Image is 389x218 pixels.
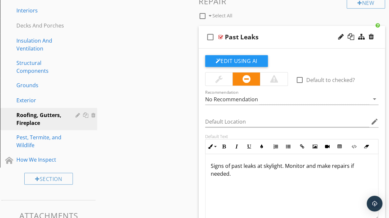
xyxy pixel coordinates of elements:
button: Insert Video [321,140,334,153]
div: Decks And Porches [16,22,66,30]
button: Inline Style [205,140,218,153]
div: Default Text [205,134,379,139]
button: Ordered List [270,140,282,153]
div: How We Inspect [16,156,66,164]
p: Signs of past leaks at skylight. Monitor and make repairs if needed. [211,162,373,178]
label: Default to checked? [306,77,355,83]
i: arrow_drop_down [371,95,378,103]
button: Code View [348,140,360,153]
div: Roofing, Gutters, Fireplace [16,111,66,127]
span: Select All [212,12,232,19]
div: Interiors [16,7,66,14]
div: Pest, Termite, and Wildlife [16,133,66,149]
button: Clear Formatting [360,140,373,153]
div: Grounds [16,81,66,89]
i: check_box_outline_blank [205,29,216,45]
input: Default Location [205,116,370,127]
button: Unordered List [282,140,294,153]
button: Underline (Ctrl+U) [243,140,255,153]
button: Colors [255,140,268,153]
div: Structural Components [16,59,66,75]
button: Insert Table [334,140,346,153]
button: Insert Link (Ctrl+K) [296,140,309,153]
div: Insulation And Ventilation [16,37,66,52]
button: Edit Using AI [205,55,268,67]
i: edit [371,118,378,126]
div: Section [24,173,73,185]
div: Past Leaks [225,33,259,41]
button: Bold (Ctrl+B) [218,140,230,153]
div: Exterior [16,96,66,104]
div: Open Intercom Messenger [367,196,382,211]
div: No Recommendation [205,96,258,102]
button: Insert Image (Ctrl+P) [309,140,321,153]
button: Italic (Ctrl+I) [230,140,243,153]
